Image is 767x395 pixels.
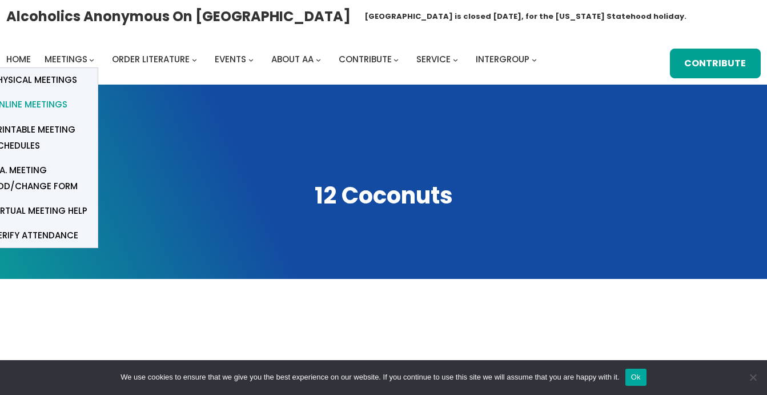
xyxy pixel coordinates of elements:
a: Contribute [339,51,392,67]
button: Service submenu [453,57,458,62]
span: Contribute [339,53,392,65]
span: We use cookies to ensure that we give you the best experience on our website. If you continue to ... [121,372,619,383]
span: No [747,372,758,383]
a: Intergroup [476,51,529,67]
span: Service [416,53,451,65]
a: About AA [271,51,314,67]
a: Contribute [670,49,761,78]
span: Intergroup [476,53,529,65]
a: Home [6,51,31,67]
span: About AA [271,53,314,65]
button: Ok [625,369,646,386]
button: Order Literature submenu [192,57,197,62]
span: Home [6,53,31,65]
a: Alcoholics Anonymous on [GEOGRAPHIC_DATA] [6,4,351,29]
a: Meetings [45,51,87,67]
a: Service [416,51,451,67]
h1: 12 Coconuts [11,180,756,212]
button: Contribute submenu [393,57,399,62]
button: Intergroup submenu [532,57,537,62]
button: Events submenu [248,57,254,62]
span: Meetings [45,53,87,65]
span: Events [215,53,246,65]
button: About AA submenu [316,57,321,62]
span: Order Literature [112,53,190,65]
h1: [GEOGRAPHIC_DATA] is closed [DATE], for the [US_STATE] Statehood holiday. [364,11,686,22]
a: Events [215,51,246,67]
button: Meetings submenu [89,57,94,62]
nav: Intergroup [6,51,541,67]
